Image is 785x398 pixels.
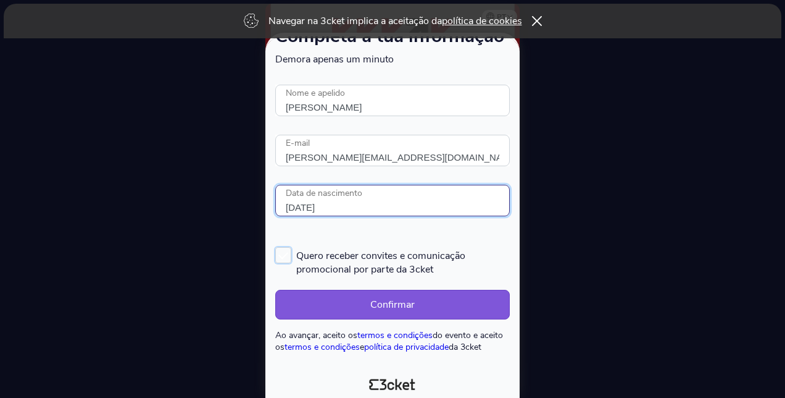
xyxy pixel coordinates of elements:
input: E-mail [275,135,510,166]
p: Ao avançar, aceito os do evento e aceito os e da 3cket [275,329,510,353]
input: Data de nascimento [275,185,510,216]
a: política de cookies [442,14,522,28]
button: Confirmar [275,290,510,320]
label: E-mail [275,135,320,153]
h1: Completa a tua informação [275,28,510,53]
a: termos e condições [285,341,360,353]
a: política de privacidade [364,341,449,353]
label: Nome e apelido [275,85,355,103]
span: Quero receber convites e comunicação promocional por parte da 3cket [296,247,510,276]
p: Demora apenas um minuto [275,53,510,66]
a: termos e condições [357,329,433,341]
input: Nome e apelido [275,85,510,116]
p: Navegar na 3cket implica a aceitação da [268,14,522,28]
